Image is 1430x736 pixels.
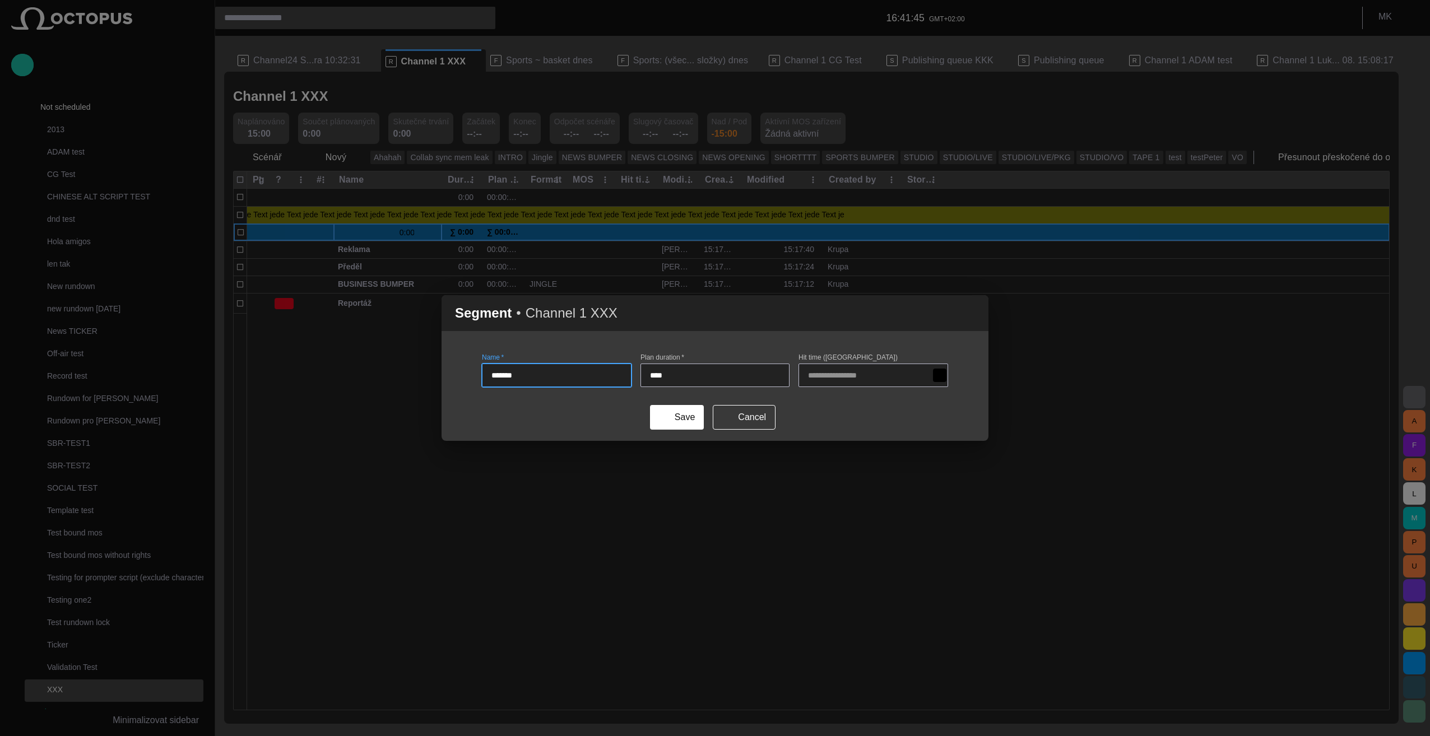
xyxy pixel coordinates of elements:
h2: Segment [455,305,512,321]
label: Plan duration [640,352,684,362]
label: Hit time ([GEOGRAPHIC_DATA]) [798,352,898,362]
h3: • [516,305,521,321]
label: Name [482,352,504,362]
button: Cancel [713,405,776,430]
h3: Channel 1 XXX [526,305,617,321]
button: Save [650,405,704,430]
div: Segment [442,295,988,331]
div: Segment [442,295,988,441]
